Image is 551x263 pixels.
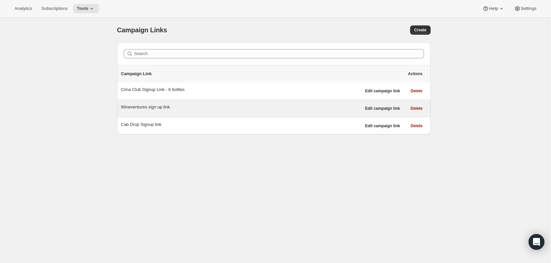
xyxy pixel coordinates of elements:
[410,25,430,35] button: Create
[489,6,498,11] span: Help
[121,121,361,128] div: Cab Drop Signup link
[361,121,404,131] button: Edit campaign link
[15,6,32,11] span: Analytics
[404,69,426,78] button: Actions
[73,4,99,13] button: Tools
[406,121,426,131] button: Delete
[41,6,68,11] span: Subscriptions
[478,4,508,13] button: Help
[529,234,544,250] div: Open Intercom Messenger
[134,49,424,58] input: Search
[37,4,72,13] button: Subscriptions
[410,106,422,111] span: Delete
[406,104,426,113] button: Delete
[365,88,400,94] span: Edit campaign link
[121,86,361,93] div: Cima Club Signup Link - 6 bottles
[361,104,404,113] button: Edit campaign link
[406,86,426,96] button: Delete
[361,86,404,96] button: Edit campaign link
[510,4,540,13] button: Settings
[77,6,88,11] span: Tools
[365,106,400,111] span: Edit campaign link
[11,4,36,13] button: Analytics
[408,71,422,76] span: Actions
[410,88,422,94] span: Delete
[121,71,404,77] p: Campaign Link
[117,26,167,34] span: Campaign Links
[410,123,422,129] span: Delete
[521,6,536,11] span: Settings
[365,123,400,129] span: Edit campaign link
[121,104,361,110] div: Wineventures sign up link
[414,27,426,33] span: Create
